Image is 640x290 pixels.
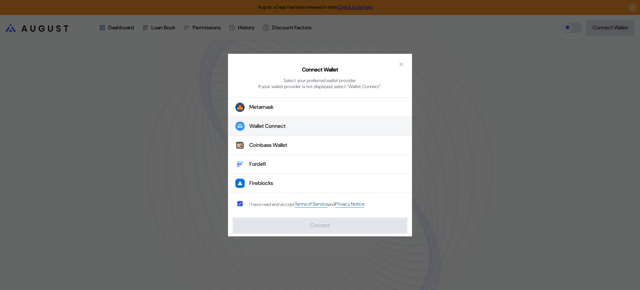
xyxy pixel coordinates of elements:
[328,201,335,207] span: and
[249,104,274,111] div: Metamask
[249,142,287,149] div: Coinbase Wallet
[335,201,364,208] a: Privacy Notice
[228,155,412,174] button: FordefiFordefi
[249,180,273,187] div: Fireblocks
[228,136,412,155] button: Coinbase WalletCoinbase Wallet
[235,141,245,150] img: Coinbase Wallet
[249,123,286,130] div: Wallet Connect
[258,83,382,89] div: If your wallet provider is not displayed, select "Wallet Connect".
[249,201,365,208] div: I have read and accept .
[249,161,266,168] div: Fordefi
[233,218,407,234] button: Connect
[228,174,412,193] button: FireblocksFireblocks
[283,77,357,83] div: Select your preferred wallet provider.
[396,59,407,70] button: close modal
[228,117,412,136] button: Wallet Connect
[228,98,412,117] button: Metamask
[302,66,338,73] h2: Connect Wallet
[295,201,328,208] a: Terms of Service
[235,179,245,188] img: Fireblocks
[235,160,245,169] img: Fordefi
